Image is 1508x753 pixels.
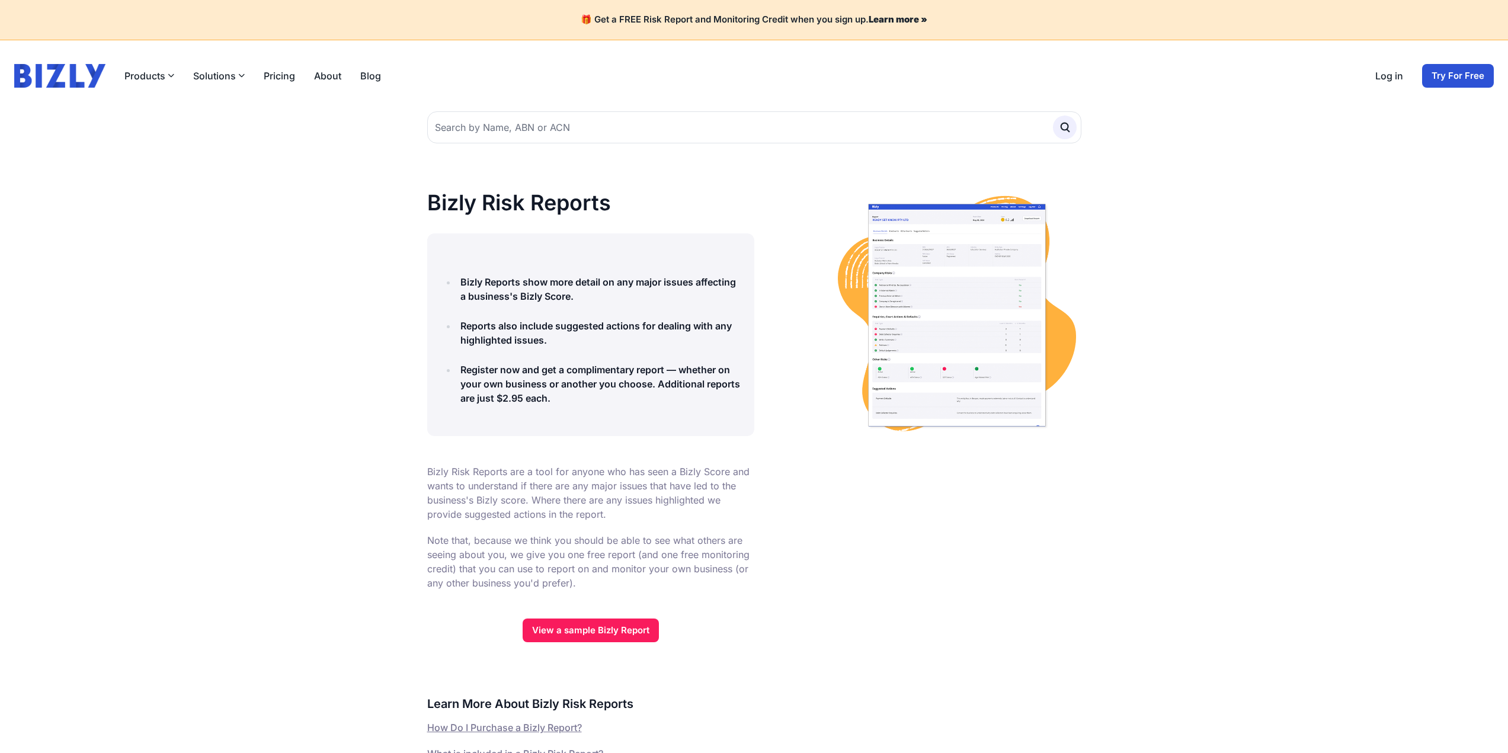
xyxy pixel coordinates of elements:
[314,69,341,83] a: About
[427,191,754,214] h1: Bizly Risk Reports
[523,619,659,642] a: View a sample Bizly Report
[427,111,1081,143] input: Search by Name, ABN or ACN
[1422,64,1494,88] a: Try For Free
[833,191,1081,440] img: report
[264,69,295,83] a: Pricing
[427,533,754,590] p: Note that, because we think you should be able to see what others are seeing about you, we give y...
[193,69,245,83] button: Solutions
[460,319,740,347] h4: Reports also include suggested actions for dealing with any highlighted issues.
[124,69,174,83] button: Products
[14,14,1494,25] h4: 🎁 Get a FREE Risk Report and Monitoring Credit when you sign up.
[869,14,927,25] a: Learn more »
[1375,69,1403,83] a: Log in
[460,363,740,405] h4: Register now and get a complimentary report — whether on your own business or another you choose....
[360,69,381,83] a: Blog
[427,464,754,521] p: Bizly Risk Reports are a tool for anyone who has seen a Bizly Score and wants to understand if th...
[427,694,754,713] h3: Learn More About Bizly Risk Reports
[460,275,740,303] h4: Bizly Reports show more detail on any major issues affecting a business's Bizly Score.
[427,722,582,733] a: How Do I Purchase a Bizly Report?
